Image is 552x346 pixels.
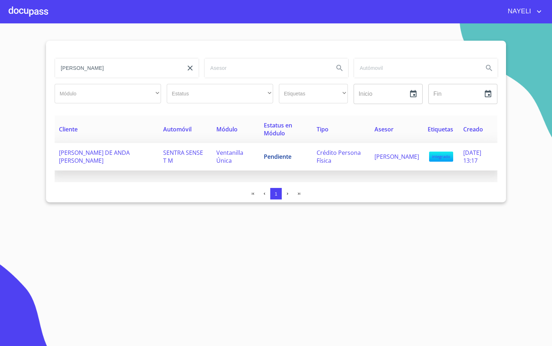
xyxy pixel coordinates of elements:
[216,125,238,133] span: Módulo
[163,149,203,165] span: SENTRA SENSE T M
[331,59,348,77] button: Search
[374,153,419,161] span: [PERSON_NAME]
[317,149,361,165] span: Crédito Persona Física
[279,84,348,103] div: ​
[264,121,292,137] span: Estatus en Módulo
[429,152,453,162] span: integrado
[181,59,199,77] button: clear input
[167,84,273,103] div: ​
[374,125,394,133] span: Asesor
[502,6,543,17] button: account of current user
[59,149,130,165] span: [PERSON_NAME] DE ANDA [PERSON_NAME]
[428,125,453,133] span: Etiquetas
[275,191,277,197] span: 1
[270,188,282,199] button: 1
[317,125,328,133] span: Tipo
[216,149,243,165] span: Ventanilla Única
[463,125,483,133] span: Creado
[354,58,478,78] input: search
[204,58,328,78] input: search
[264,153,291,161] span: Pendiente
[480,59,498,77] button: Search
[163,125,192,133] span: Automóvil
[55,58,179,78] input: search
[55,84,161,103] div: ​
[59,125,78,133] span: Cliente
[463,149,481,165] span: [DATE] 13:17
[502,6,535,17] span: NAYELI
